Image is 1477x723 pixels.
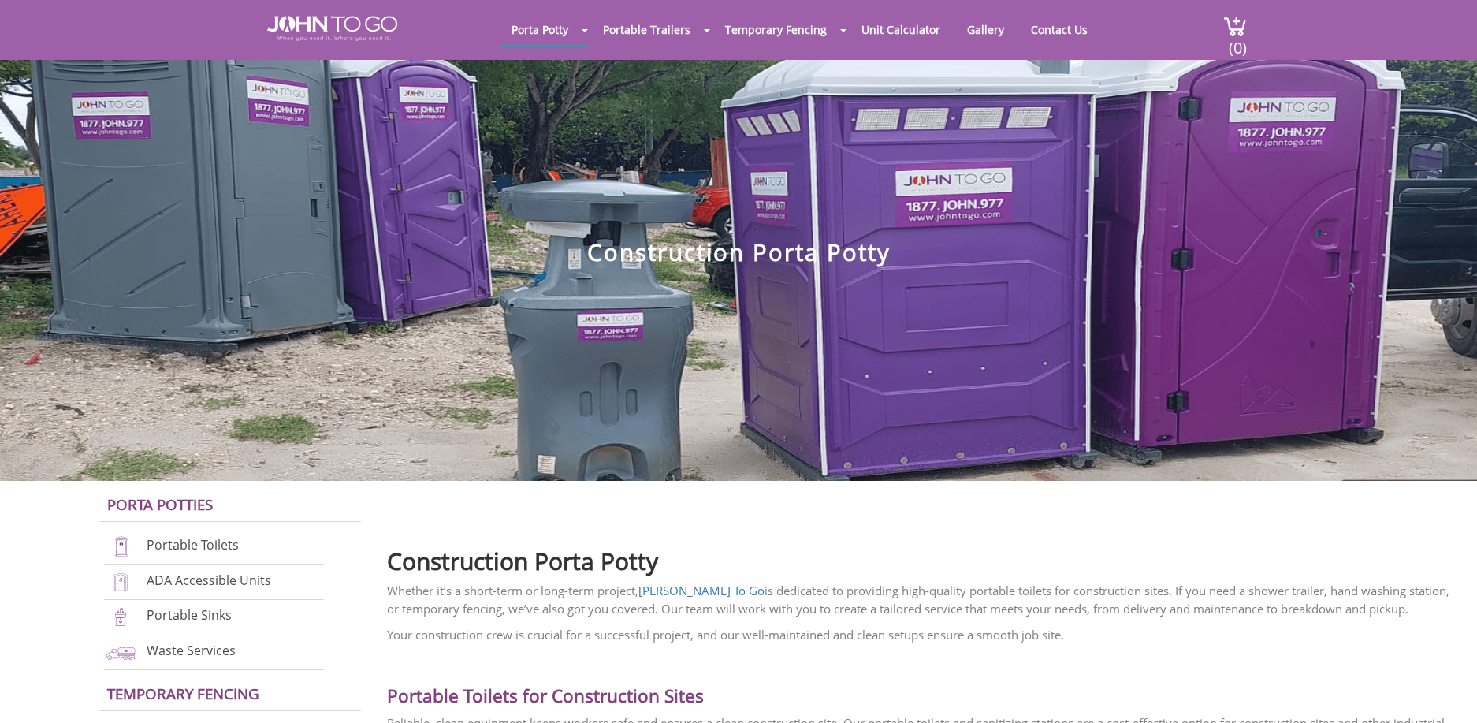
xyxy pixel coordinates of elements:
[591,14,702,45] a: Portable Trailers
[147,572,271,589] a: ADA Accessible Units
[500,14,580,45] a: Porta Potty
[1414,660,1477,723] button: Live Chat
[387,582,1453,618] p: Whether it’s a short-term or long-term project, is dedicated to providing high-quality portable t...
[638,583,765,598] a: [PERSON_NAME] To Go
[1019,14,1099,45] a: Contact Us
[107,684,259,703] a: Temporary Fencing
[850,14,952,45] a: Unit Calculator
[955,14,1016,45] a: Gallery
[104,606,138,628] img: portable-sinks-new.png
[267,16,397,41] img: JOHN to go
[387,626,1453,644] p: Your construction crew is crucial for a successful project, and our well-maintained and clean set...
[713,14,839,45] a: Temporary Fencing
[104,572,138,593] img: ADA-units-new.png
[104,536,138,557] img: portable-toilets-new.png
[107,494,213,514] a: Porta Potties
[387,660,1453,706] h2: Portable Toilets for Construction Sites
[1228,24,1247,58] span: (0)
[147,607,232,624] a: Portable Sinks
[147,642,236,659] a: Waste Services
[1223,16,1247,37] img: cart a
[147,536,239,553] a: Portable Toilets
[104,642,138,663] img: waste-services-new.png
[387,540,1453,574] h2: Construction Porta Potty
